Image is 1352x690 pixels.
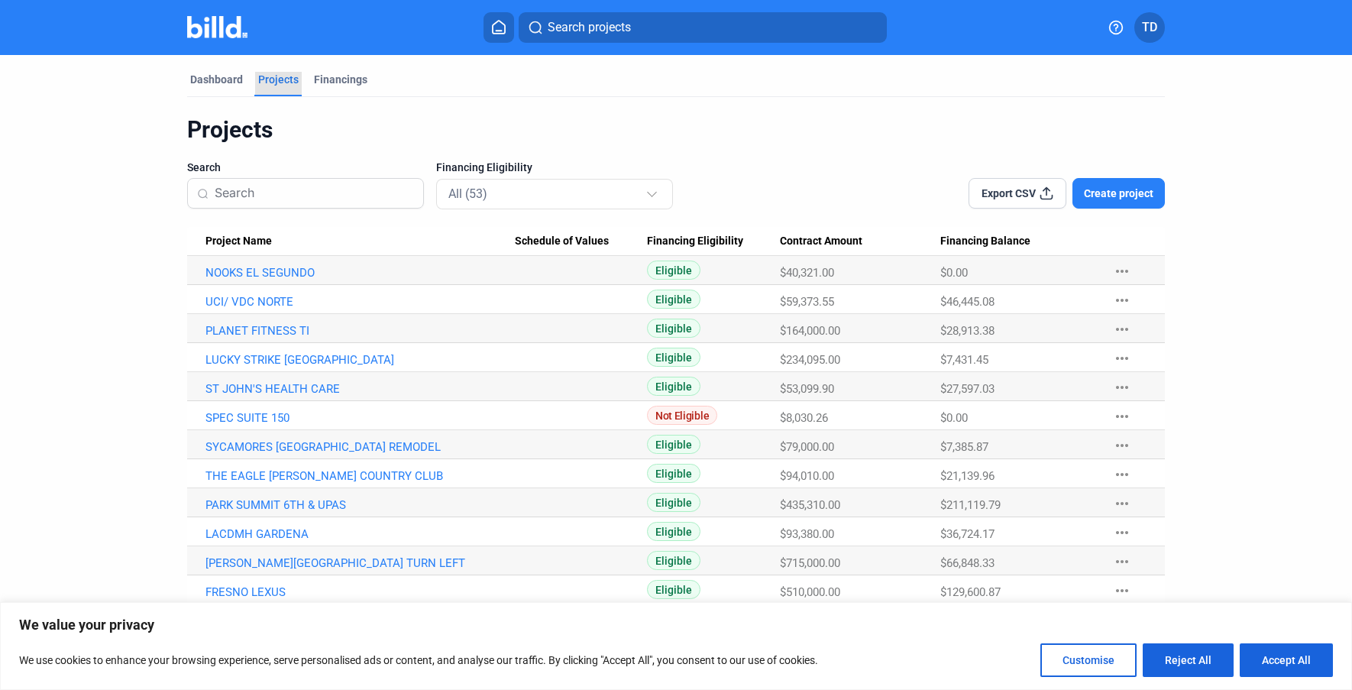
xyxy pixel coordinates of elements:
[647,319,700,338] span: Eligible
[647,464,700,483] span: Eligible
[205,324,515,338] a: PLANET FITNESS TI
[448,186,487,201] mat-select-trigger: All (53)
[780,353,840,367] span: $234,095.00
[1113,523,1131,542] mat-icon: more_horiz
[1240,643,1333,677] button: Accept All
[187,16,247,38] img: Billd Company Logo
[1084,186,1153,201] span: Create project
[1040,643,1137,677] button: Customise
[780,498,840,512] span: $435,310.00
[940,295,995,309] span: $46,445.08
[940,235,1098,248] div: Financing Balance
[1142,18,1157,37] span: TD
[1113,407,1131,426] mat-icon: more_horiz
[780,324,840,338] span: $164,000.00
[205,585,515,599] a: FRESNO LEXUS
[940,235,1030,248] span: Financing Balance
[205,527,515,541] a: LACDMH GARDENA
[19,616,1333,634] p: We value your privacy
[647,522,700,541] span: Eligible
[940,527,995,541] span: $36,724.17
[258,72,299,87] div: Projects
[1072,178,1165,209] button: Create project
[205,382,515,396] a: ST JOHN'S HEALTH CARE
[940,353,988,367] span: $7,431.45
[647,235,780,248] div: Financing Eligibility
[205,469,515,483] a: THE EAGLE [PERSON_NAME] COUNTRY CLUB
[436,160,532,175] span: Financing Eligibility
[940,266,968,280] span: $0.00
[205,235,272,248] span: Project Name
[548,18,631,37] span: Search projects
[940,411,968,425] span: $0.00
[780,382,834,396] span: $53,099.90
[519,12,887,43] button: Search projects
[780,527,834,541] span: $93,380.00
[1113,320,1131,339] mat-icon: more_horiz
[647,406,717,425] span: Not Eligible
[1134,12,1165,43] button: TD
[205,440,515,454] a: SYCAMORES [GEOGRAPHIC_DATA] REMODEL
[1113,262,1131,280] mat-icon: more_horiz
[1113,552,1131,571] mat-icon: more_horiz
[647,493,700,512] span: Eligible
[940,585,1001,599] span: $129,600.87
[647,348,700,367] span: Eligible
[205,266,515,280] a: NOOKS EL SEGUNDO
[647,261,700,280] span: Eligible
[1113,291,1131,309] mat-icon: more_horiz
[187,115,1165,144] div: Projects
[1113,581,1131,600] mat-icon: more_horiz
[780,469,834,483] span: $94,010.00
[1143,643,1234,677] button: Reject All
[647,235,743,248] span: Financing Eligibility
[780,235,940,248] div: Contract Amount
[647,290,700,309] span: Eligible
[215,177,414,209] input: Search
[982,186,1036,201] span: Export CSV
[205,295,515,309] a: UCI/ VDC NORTE
[940,440,988,454] span: $7,385.87
[205,411,515,425] a: SPEC SUITE 150
[205,556,515,570] a: [PERSON_NAME][GEOGRAPHIC_DATA] TURN LEFT
[187,160,221,175] span: Search
[205,353,515,367] a: LUCKY STRIKE [GEOGRAPHIC_DATA]
[940,556,995,570] span: $66,848.33
[1113,378,1131,397] mat-icon: more_horiz
[314,72,367,87] div: Financings
[1113,436,1131,455] mat-icon: more_horiz
[647,551,700,570] span: Eligible
[780,295,834,309] span: $59,373.55
[1113,494,1131,513] mat-icon: more_horiz
[647,435,700,454] span: Eligible
[19,651,818,669] p: We use cookies to enhance your browsing experience, serve personalised ads or content, and analys...
[780,585,840,599] span: $510,000.00
[1113,349,1131,368] mat-icon: more_horiz
[940,382,995,396] span: $27,597.03
[205,498,515,512] a: PARK SUMMIT 6TH & UPAS
[647,377,700,396] span: Eligible
[205,235,515,248] div: Project Name
[940,469,995,483] span: $21,139.96
[940,324,995,338] span: $28,913.38
[780,411,828,425] span: $8,030.26
[647,580,700,599] span: Eligible
[780,235,862,248] span: Contract Amount
[969,178,1066,209] button: Export CSV
[780,440,834,454] span: $79,000.00
[515,235,609,248] span: Schedule of Values
[1113,465,1131,484] mat-icon: more_horiz
[940,498,1001,512] span: $211,119.79
[780,266,834,280] span: $40,321.00
[780,556,840,570] span: $715,000.00
[515,235,647,248] div: Schedule of Values
[190,72,243,87] div: Dashboard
